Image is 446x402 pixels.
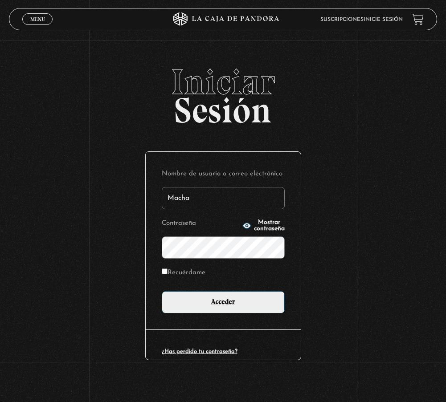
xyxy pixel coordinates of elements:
label: Contraseña [162,217,240,229]
button: Mostrar contraseña [242,219,285,232]
h2: Sesión [9,64,437,121]
a: Inicie sesión [364,17,403,22]
span: Iniciar [9,64,437,100]
span: Cerrar [27,24,48,30]
a: ¿Has perdido tu contraseña? [162,349,237,354]
label: Recuérdame [162,267,205,279]
a: Suscripciones [320,17,364,22]
label: Nombre de usuario o correo electrónico [162,168,285,180]
a: View your shopping cart [412,13,424,25]
span: Menu [30,16,45,22]
input: Recuérdame [162,268,168,274]
span: Mostrar contraseña [254,219,285,232]
input: Acceder [162,291,285,313]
